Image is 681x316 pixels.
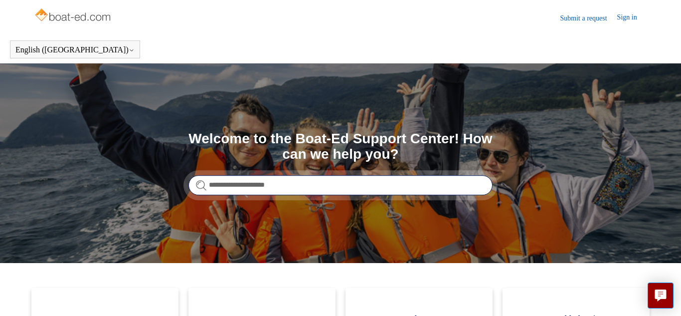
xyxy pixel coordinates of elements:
[188,175,493,195] input: Search
[648,283,674,309] button: Live chat
[34,6,113,26] img: Boat-Ed Help Center home page
[617,12,647,24] a: Sign in
[15,45,135,54] button: English ([GEOGRAPHIC_DATA])
[560,13,617,23] a: Submit a request
[188,131,493,162] h1: Welcome to the Boat-Ed Support Center! How can we help you?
